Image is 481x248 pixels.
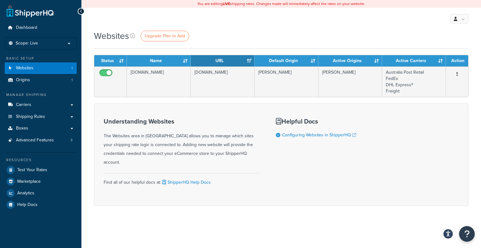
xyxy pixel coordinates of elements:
td: [PERSON_NAME] [255,66,318,97]
a: Shipping Rules [5,111,77,123]
a: Upgrade Plan to Add [141,31,189,41]
span: Carriers [16,102,31,108]
span: Shipping Rules [16,114,45,119]
span: Upgrade Plan to Add [145,33,185,39]
h1: Websites [94,30,129,42]
th: Active Origins: activate to sort column ascending [318,55,382,66]
td: [PERSON_NAME] [318,66,382,97]
span: 1 [71,66,73,71]
a: Test Your Rates [5,164,77,176]
a: Boxes [5,123,77,134]
th: URL: activate to sort column ascending [191,55,255,66]
th: Name: activate to sort column ascending [127,55,191,66]
span: 3 [70,138,73,143]
a: Websites 1 [5,62,77,74]
a: Help Docs [5,199,77,210]
span: Analytics [17,191,34,196]
th: Default Origin: activate to sort column ascending [255,55,318,66]
span: Advanced Features [16,138,54,143]
span: Boxes [16,126,28,131]
th: Status: activate to sort column ascending [94,55,127,66]
span: Test Your Rates [17,167,47,173]
a: Dashboard [5,22,77,34]
a: Marketplace [5,176,77,187]
a: Analytics [5,187,77,199]
div: Manage Shipping [5,92,77,98]
span: Dashboard [16,25,37,30]
a: Configuring Websites in ShipperHQ [282,132,356,138]
span: Origins [16,77,30,83]
th: Active Carriers: activate to sort column ascending [382,55,446,66]
div: The Websites area in [GEOGRAPHIC_DATA] allows you to manage which sites your shipping rate logic ... [104,118,260,167]
td: [DOMAIN_NAME] [191,66,255,97]
a: ShipperHQ Home [7,5,54,17]
th: Action [446,55,468,66]
a: Advanced Features 3 [5,135,77,146]
div: Basic Setup [5,56,77,61]
span: Websites [16,66,34,71]
h3: Helpful Docs [276,118,356,125]
span: 1 [71,77,73,83]
a: Carriers [5,99,77,111]
div: Resources [5,157,77,163]
td: Australia Post Retail FedEx DHL Express® Freight [382,66,446,97]
td: [DOMAIN_NAME] [127,66,191,97]
span: Scope: Live [16,41,38,46]
button: Open Resource Center [459,226,475,242]
span: Help Docs [17,202,38,208]
div: Find all of our helpful docs at: [104,173,260,187]
li: Websites [5,62,77,74]
a: ShipperHQ Help Docs [161,179,211,186]
span: Marketplace [17,179,41,184]
li: Advanced Features [5,135,77,146]
li: Origins [5,74,77,86]
a: Origins 1 [5,74,77,86]
b: LIVE [223,1,230,7]
h3: Understanding Websites [104,118,260,125]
